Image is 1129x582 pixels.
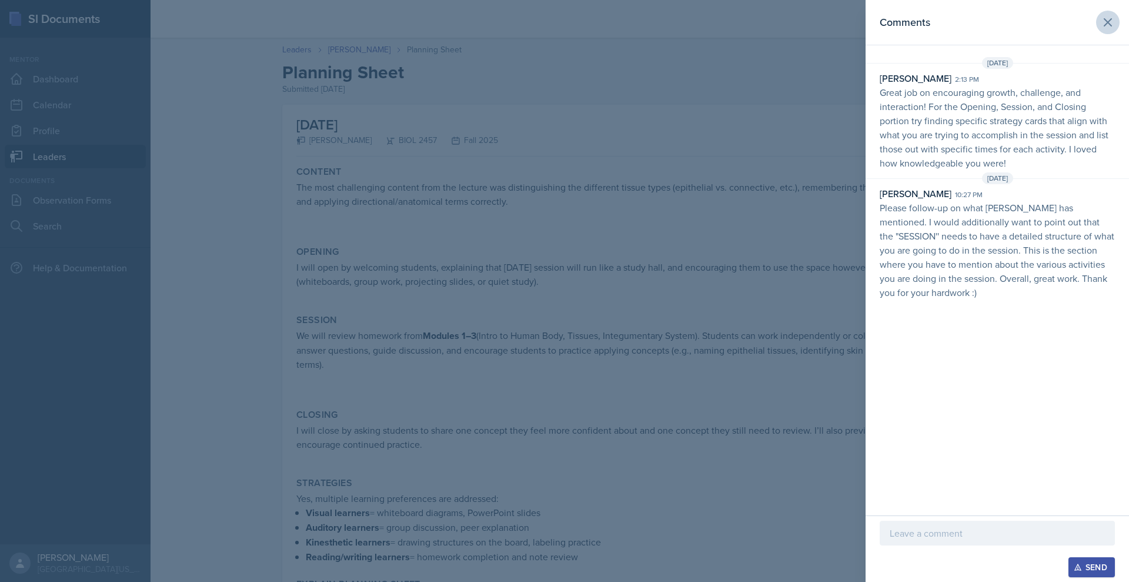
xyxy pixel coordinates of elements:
div: [PERSON_NAME] [880,71,951,85]
button: Send [1068,557,1115,577]
p: Great job on encouraging growth, challenge, and interaction! For the Opening, Session, and Closin... [880,85,1115,170]
p: Please follow-up on what [PERSON_NAME] has mentioned. I would additionally want to point out that... [880,201,1115,300]
div: Send [1076,563,1107,572]
span: [DATE] [982,172,1013,184]
div: 10:27 pm [955,189,983,200]
span: [DATE] [982,57,1013,69]
h2: Comments [880,14,930,31]
div: [PERSON_NAME] [880,187,951,201]
div: 2:13 pm [955,74,979,85]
